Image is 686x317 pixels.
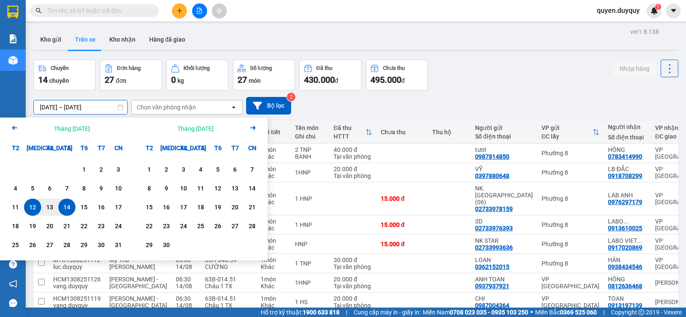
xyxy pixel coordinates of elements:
[141,161,158,178] div: Choose Thứ Hai, tháng 09 1 2025. It's available.
[475,166,533,172] div: VỸ
[53,276,101,283] div: HCM1308251126
[192,217,209,235] div: Choose Thứ Năm, tháng 09 25 2025. It's available.
[110,199,127,216] div: Choose Chủ Nhật, tháng 08 17 2025. It's available.
[542,133,593,140] div: ĐC lấy
[9,123,20,134] button: Previous month.
[238,75,247,85] span: 27
[192,139,209,157] div: T5
[175,139,192,157] div: T4
[608,153,642,160] div: 0783414990
[9,202,21,212] div: 11
[9,221,21,231] div: 18
[160,202,172,212] div: 16
[110,139,127,157] div: CN
[44,202,56,212] div: 13
[226,161,244,178] div: Choose Thứ Bảy, tháng 09 6 2025. It's available.
[608,237,647,244] div: LABO VIET TIEN
[475,276,533,283] div: ANH TOAN
[608,199,642,205] div: 0976297179
[78,164,90,175] div: 1
[105,75,114,85] span: 27
[261,199,286,205] div: Khác
[542,150,599,157] div: Phường 8
[229,183,241,193] div: 13
[178,221,190,231] div: 24
[261,225,286,232] div: Khác
[141,217,158,235] div: Choose Thứ Hai, tháng 09 22 2025. It's available.
[316,65,332,71] div: Đã thu
[244,139,261,157] div: CN
[171,75,176,85] span: 0
[216,8,222,14] span: aim
[261,263,286,270] div: Khác
[172,3,187,18] button: plus
[229,164,241,175] div: 6
[212,183,224,193] div: 12
[334,263,372,270] div: Tại văn phòng
[143,183,155,193] div: 8
[53,263,101,270] div: luc.duyquy
[109,257,155,270] span: Mỹ Tho - [PERSON_NAME]
[95,240,107,250] div: 30
[158,161,175,178] div: Choose Thứ Ba, tháng 09 2 2025. It's available.
[261,257,286,263] div: 1 món
[608,166,647,172] div: LB ĐẮC
[475,225,513,232] div: 02733976393
[9,56,18,65] img: warehouse-icon
[143,202,155,212] div: 15
[112,240,124,250] div: 31
[261,276,286,283] div: 1 món
[7,139,24,157] div: T2
[61,202,73,212] div: 14
[75,199,93,216] div: Choose Thứ Sáu, tháng 08 15 2025. It's available.
[295,124,325,131] div: Tên món
[209,180,226,197] div: Choose Thứ Sáu, tháng 09 12 2025. It's available.
[248,123,258,134] button: Next month.
[542,241,599,248] div: Phường 8
[261,166,286,172] div: 1 món
[212,202,224,212] div: 19
[475,244,513,251] div: 02733993636
[78,240,90,250] div: 29
[381,129,424,136] div: Chưa thu
[608,276,647,283] div: HỒNG
[334,276,372,283] div: 20.000 đ
[95,202,107,212] div: 16
[334,146,372,153] div: 40.000 đ
[537,121,604,144] th: Toggle SortBy
[100,60,162,91] button: Đơn hàng27đơn
[205,276,252,283] div: 63B-014.51
[542,195,599,202] div: Phường 8
[61,183,73,193] div: 7
[261,218,286,225] div: 1 món
[475,124,533,131] div: Người gửi
[229,202,241,212] div: 20
[95,164,107,175] div: 2
[141,139,158,157] div: T2
[195,183,207,193] div: 11
[295,195,325,202] div: 1 HNP
[24,180,41,197] div: Choose Thứ Ba, tháng 08 5 2025. It's available.
[61,221,73,231] div: 21
[608,257,647,263] div: HÂN
[9,34,18,43] img: solution-icon
[542,169,599,176] div: Phường 8
[68,29,102,50] button: Trên xe
[93,236,110,254] div: Choose Thứ Bảy, tháng 08 30 2025. It's available.
[41,236,58,254] div: Choose Thứ Tư, tháng 08 27 2025. It's available.
[7,217,24,235] div: Choose Thứ Hai, tháng 08 18 2025. It's available.
[176,276,196,283] div: 06:30
[24,139,41,157] div: [MEDICAL_DATA]
[93,139,110,157] div: T7
[54,124,90,133] div: Tháng [DATE]
[7,199,24,216] div: Choose Thứ Hai, tháng 08 11 2025. It's available.
[608,172,642,179] div: 0918708299
[366,60,428,91] button: Chưa thu495.000đ
[110,180,127,197] div: Choose Chủ Nhật, tháng 08 10 2025. It's available.
[401,77,405,84] span: đ
[78,183,90,193] div: 8
[112,202,124,212] div: 17
[261,237,286,244] div: 1 món
[334,283,372,290] div: Tại văn phòng
[117,65,141,71] div: Đơn hàng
